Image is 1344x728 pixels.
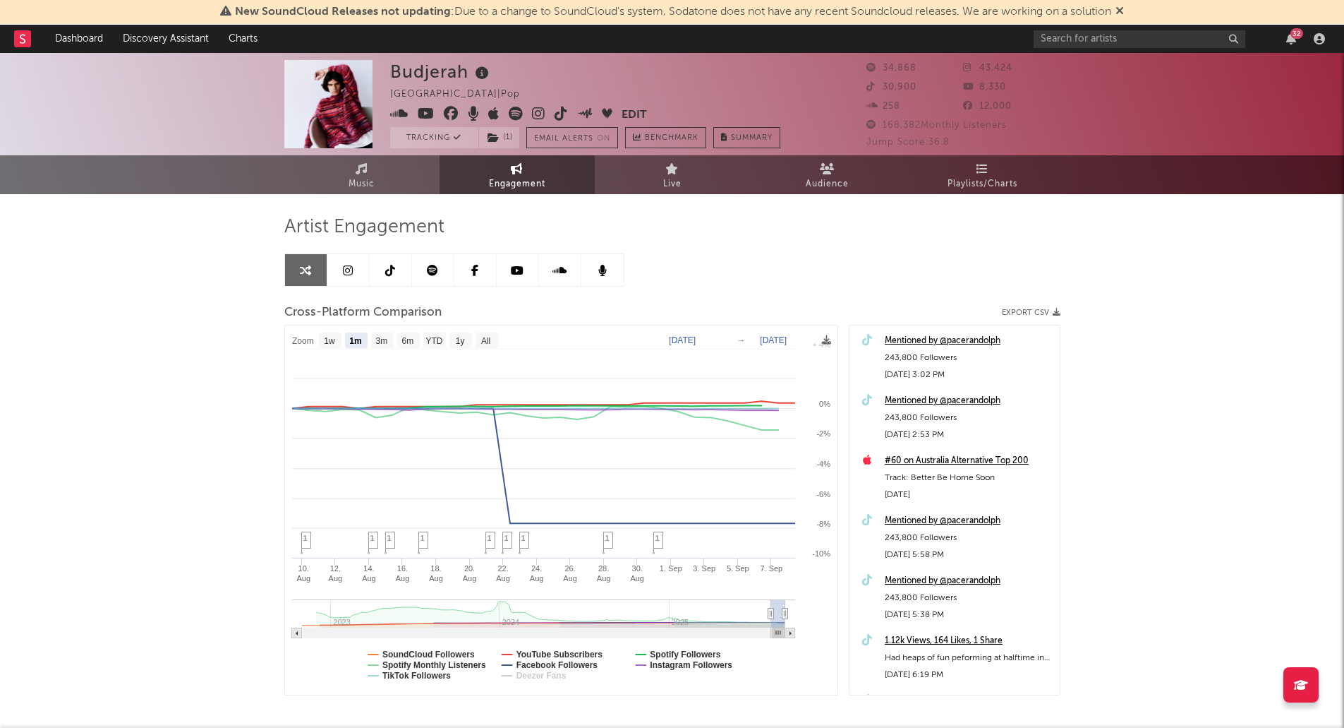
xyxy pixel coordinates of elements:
[726,564,749,573] text: 5. Sep
[235,6,451,18] span: New SoundCloud Releases not updating
[866,64,916,73] span: 34,868
[866,138,950,147] span: Jump Score: 36.8
[529,564,543,583] text: 24. Aug
[816,490,830,499] text: -6%
[885,393,1053,410] div: Mentioned by @pacerandolph
[382,671,451,681] text: TikTok Followers
[387,534,392,542] span: 1
[885,650,1053,667] div: Had heaps of fun peforming at halftime in [GEOGRAPHIC_DATA] last night! Thanks for having me! @NR...
[1286,33,1296,44] button: 32
[885,573,1053,590] div: Mentioned by @pacerandolph
[669,335,696,345] text: [DATE]
[693,564,715,573] text: 3. Sep
[478,127,520,148] span: ( 1 )
[455,336,464,346] text: 1y
[303,534,308,542] span: 1
[349,176,375,193] span: Music
[324,336,335,346] text: 1w
[284,304,442,321] span: Cross-Platform Comparison
[731,134,773,142] span: Summary
[885,667,1053,684] div: [DATE] 6:19 PM
[760,564,782,573] text: 7. Sep
[375,336,387,346] text: 3m
[1115,6,1124,18] span: Dismiss
[390,60,492,83] div: Budjerah
[370,534,375,542] span: 1
[349,336,361,346] text: 1m
[284,219,444,236] span: Artist Engagement
[812,549,830,558] text: -10%
[496,564,510,583] text: 22. Aug
[625,127,706,148] a: Benchmark
[521,534,526,542] span: 1
[219,25,267,53] a: Charts
[516,671,566,681] text: Deezer Fans
[885,590,1053,607] div: 243,800 Followers
[750,155,905,194] a: Audience
[563,564,577,583] text: 26. Aug
[885,426,1053,443] div: [DATE] 2:53 PM
[425,336,442,346] text: YTD
[659,564,682,573] text: 1. Sep
[504,534,509,542] span: 1
[866,121,1007,130] span: 168,382 Monthly Listeners
[429,564,443,583] text: 18. Aug
[1290,28,1303,39] div: 32
[737,335,745,345] text: →
[885,350,1053,366] div: 243,800 Followers
[395,564,409,583] text: 16. Aug
[905,155,1060,194] a: Playlists/Charts
[885,453,1053,470] div: #60 on Australia Alternative Top 200
[885,693,1053,710] a: 1.94k Views, 206 Likes, 13 Shares
[963,64,1012,73] span: 43,424
[963,83,1006,92] span: 8,330
[948,176,1017,193] span: Playlists/Charts
[866,102,900,111] span: 258
[1034,30,1245,48] input: Search for artists
[885,410,1053,426] div: 243,800 Followers
[650,650,720,660] text: Spotify Followers
[45,25,113,53] a: Dashboard
[885,366,1053,383] div: [DATE] 3:02 PM
[713,127,780,148] button: Summary
[885,607,1053,623] div: [DATE] 5:38 PM
[885,633,1053,650] a: 1.12k Views, 164 Likes, 1 Share
[885,530,1053,547] div: 243,800 Followers
[806,176,849,193] span: Audience
[362,564,376,583] text: 14. Aug
[663,176,682,193] span: Live
[819,400,830,408] text: 0%
[760,335,787,345] text: [DATE]
[516,660,598,670] text: Facebook Followers
[296,564,310,583] text: 10. Aug
[328,564,342,583] text: 12. Aug
[113,25,219,53] a: Discovery Assistant
[401,336,413,346] text: 6m
[489,176,545,193] span: Engagement
[284,155,440,194] a: Music
[440,155,595,194] a: Engagement
[816,429,830,438] text: -2%
[462,564,476,583] text: 20. Aug
[963,102,1012,111] span: 12,000
[605,534,610,542] span: 1
[885,470,1053,487] div: Track: Better Be Home Soon
[488,534,492,542] span: 1
[390,127,478,148] button: Tracking
[885,513,1053,530] a: Mentioned by @pacerandolph
[526,127,618,148] button: Email AlertsOn
[885,333,1053,350] a: Mentioned by @pacerandolph
[479,127,519,148] button: (1)
[420,534,425,542] span: 1
[480,336,490,346] text: All
[816,520,830,528] text: -8%
[382,660,486,670] text: Spotify Monthly Listeners
[382,650,475,660] text: SoundCloud Followers
[597,135,610,143] em: On
[645,130,698,147] span: Benchmark
[622,107,647,124] button: Edit
[650,660,732,670] text: Instagram Followers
